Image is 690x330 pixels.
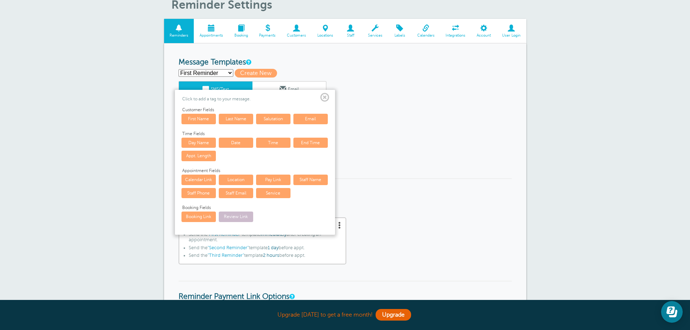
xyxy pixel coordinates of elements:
a: Staff Name [293,175,328,185]
a: Booking [229,19,254,43]
a: Calendar Link [181,175,216,185]
a: This is the wording for your reminder and follow-up messages. You can create multiple templates i... [246,60,250,64]
span: Booking [232,33,250,38]
span: 2 hours [263,253,279,258]
a: Create New [235,70,280,76]
a: These settings apply to all templates. Automatically add a payment link to your reminders if an a... [289,294,294,299]
li: Send the template after creating an appointment. [189,232,341,245]
span: 1 day [268,245,279,250]
h3: Message Sequences [179,178,512,199]
h3: Message Templates [179,58,512,67]
a: Appt. Length [181,151,216,161]
a: Integrations [440,19,471,43]
span: Services [366,33,384,38]
a: Last Name [219,114,253,124]
span: User Login [500,33,523,38]
a: Email [252,82,326,95]
a: User Login [497,19,526,43]
span: Labels [392,33,408,38]
a: Date [219,138,253,148]
a: First Name [181,114,216,124]
li: Send the template before appt. [189,245,341,253]
span: Staff [342,33,359,38]
a: End Time [293,138,328,148]
span: Booking Fields [182,205,329,210]
a: Service [256,188,290,198]
span: Account [475,33,493,38]
span: Customers [285,33,308,38]
span: Locations [315,33,335,38]
li: Send the template before appt. [189,253,341,261]
span: Customer Fields [182,107,329,112]
span: immediately [260,232,287,237]
span: Integrations [444,33,468,38]
a: Pay Link [256,175,290,185]
a: Day Name [181,138,216,148]
span: Time Fields [182,131,329,136]
a: Location [219,175,253,185]
span: Appointments [197,33,225,38]
a: Account [471,19,497,43]
a: Labels [388,19,411,43]
a: Booking Link [181,212,216,222]
a: Services [362,19,388,43]
p: Click to add a tag to your message. [182,96,328,101]
a: Customers [281,19,312,43]
a: Staff Phone [181,188,216,198]
h3: Reminder Payment Link Options [179,281,512,301]
a: Staff Email [219,188,253,198]
span: Create New [235,69,277,78]
a: Time [256,138,290,148]
a: Review Link [219,212,253,222]
a: Locations [312,19,339,43]
span: Payments [257,33,278,38]
a: Upgrade [376,309,411,321]
a: Main Reminder Sequence Send the"First Reminder"templateimmediatelyafter creating an appointment.S... [179,217,346,264]
span: Reminders [168,33,191,38]
span: "Second Reminder" [208,245,249,250]
a: Calendars [411,19,440,43]
iframe: Resource center [661,301,683,323]
a: Email [293,114,328,124]
a: Salutation [256,114,290,124]
a: Staff [339,19,362,43]
span: Appointment Fields [182,168,329,173]
a: Appointments [194,19,229,43]
a: SMS/Text [179,82,252,95]
span: "Third Reminder" [208,253,244,258]
a: Payments [254,19,281,43]
span: "First Reminder" [208,232,242,237]
div: Upgrade [DATE] to get a free month! [164,307,526,323]
span: Calendars [415,33,436,38]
